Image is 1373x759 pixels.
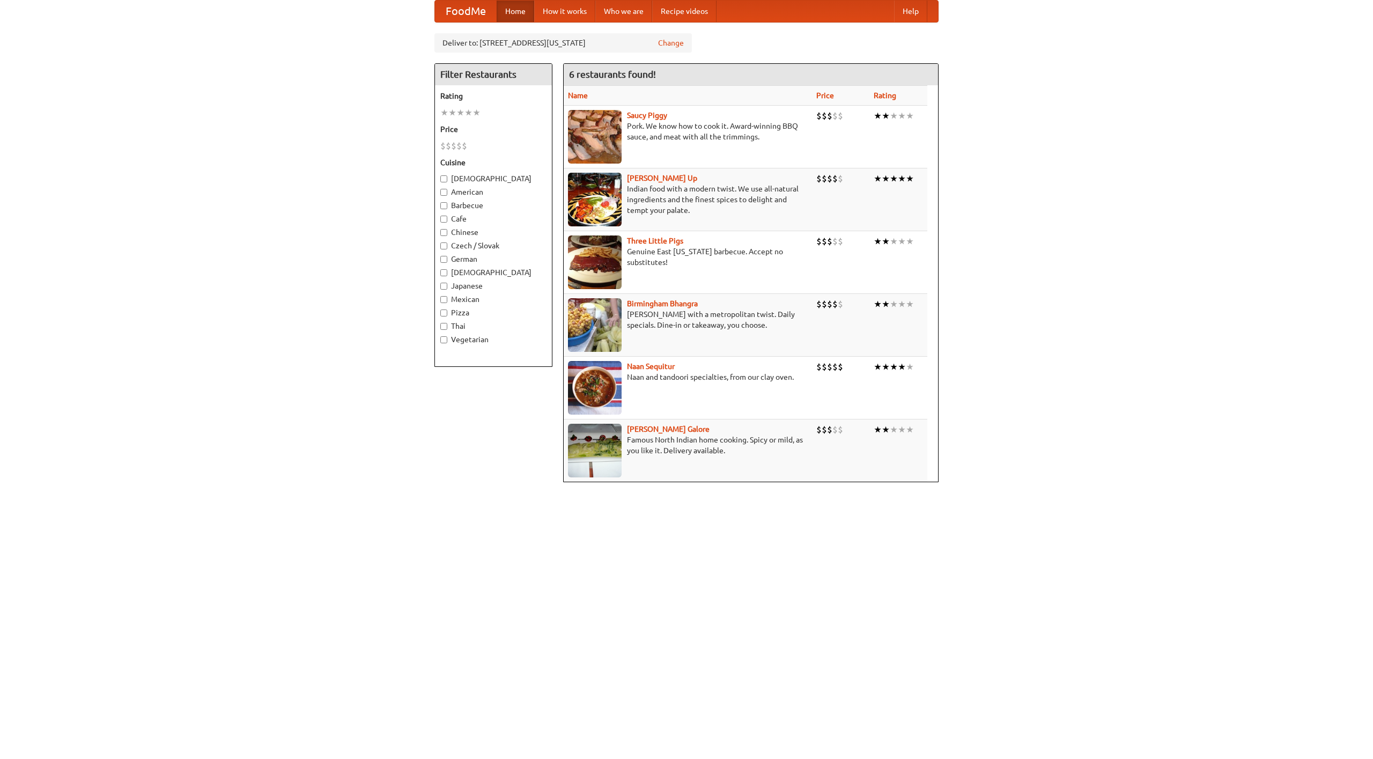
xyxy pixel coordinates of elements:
[822,298,827,310] li: $
[816,173,822,185] li: $
[816,298,822,310] li: $
[838,235,843,247] li: $
[568,173,622,226] img: curryup.jpg
[816,110,822,122] li: $
[816,424,822,436] li: $
[534,1,595,22] a: How it works
[440,281,547,291] label: Japanese
[568,183,808,216] p: Indian food with a modern twist. We use all-natural ingredients and the finest spices to delight ...
[435,64,552,85] h4: Filter Restaurants
[906,235,914,247] li: ★
[822,424,827,436] li: $
[627,425,710,433] a: [PERSON_NAME] Galore
[827,298,832,310] li: $
[898,173,906,185] li: ★
[822,361,827,373] li: $
[838,424,843,436] li: $
[898,235,906,247] li: ★
[497,1,534,22] a: Home
[440,107,448,119] li: ★
[874,235,882,247] li: ★
[874,298,882,310] li: ★
[627,111,667,120] a: Saucy Piggy
[440,187,547,197] label: American
[874,110,882,122] li: ★
[568,246,808,268] p: Genuine East [US_STATE] barbecue. Accept no substitutes!
[882,173,890,185] li: ★
[446,140,451,152] li: $
[827,361,832,373] li: $
[822,235,827,247] li: $
[832,235,838,247] li: $
[440,229,447,236] input: Chinese
[822,173,827,185] li: $
[440,294,547,305] label: Mexican
[440,336,447,343] input: Vegetarian
[822,110,827,122] li: $
[568,424,622,477] img: currygalore.jpg
[456,140,462,152] li: $
[890,424,898,436] li: ★
[568,309,808,330] p: [PERSON_NAME] with a metropolitan twist. Daily specials. Dine-in or takeaway, you choose.
[595,1,652,22] a: Who we are
[898,361,906,373] li: ★
[627,174,697,182] a: [PERSON_NAME] Up
[440,173,547,184] label: [DEMOGRAPHIC_DATA]
[894,1,927,22] a: Help
[827,424,832,436] li: $
[462,140,467,152] li: $
[832,424,838,436] li: $
[898,298,906,310] li: ★
[890,110,898,122] li: ★
[906,424,914,436] li: ★
[658,38,684,48] a: Change
[440,334,547,345] label: Vegetarian
[832,110,838,122] li: $
[838,173,843,185] li: $
[440,175,447,182] input: [DEMOGRAPHIC_DATA]
[440,202,447,209] input: Barbecue
[882,361,890,373] li: ★
[898,424,906,436] li: ★
[568,361,622,415] img: naansequitur.jpg
[832,361,838,373] li: $
[568,110,622,164] img: saucy.jpg
[440,283,447,290] input: Japanese
[568,434,808,456] p: Famous North Indian home cooking. Spicy or mild, as you like it. Delivery available.
[440,240,547,251] label: Czech / Slovak
[832,298,838,310] li: $
[627,362,675,371] a: Naan Sequitur
[906,298,914,310] li: ★
[906,110,914,122] li: ★
[906,173,914,185] li: ★
[816,235,822,247] li: $
[448,107,456,119] li: ★
[568,121,808,142] p: Pork. We know how to cook it. Award-winning BBQ sauce, and meat with all the trimmings.
[440,296,447,303] input: Mexican
[440,124,547,135] h5: Price
[838,110,843,122] li: $
[456,107,464,119] li: ★
[832,173,838,185] li: $
[838,298,843,310] li: $
[874,173,882,185] li: ★
[874,361,882,373] li: ★
[440,216,447,223] input: Cafe
[440,157,547,168] h5: Cuisine
[627,237,683,245] a: Three Little Pigs
[451,140,456,152] li: $
[838,361,843,373] li: $
[440,321,547,331] label: Thai
[568,91,588,100] a: Name
[473,107,481,119] li: ★
[440,310,447,316] input: Pizza
[898,110,906,122] li: ★
[816,91,834,100] a: Price
[440,227,547,238] label: Chinese
[882,235,890,247] li: ★
[568,235,622,289] img: littlepigs.jpg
